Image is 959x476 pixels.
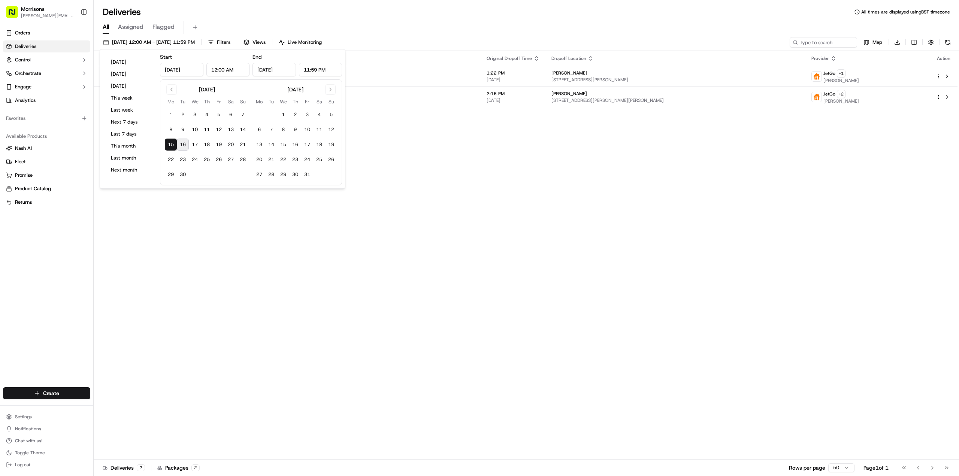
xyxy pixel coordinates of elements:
button: 2 [177,109,189,121]
th: Monday [253,98,265,106]
span: Control [15,57,31,63]
span: Morrisons [21,5,45,13]
button: 5 [325,109,337,121]
button: Toggle Theme [3,448,90,458]
div: Page 1 of 1 [863,464,889,472]
button: 1 [165,109,177,121]
span: [STREET_ADDRESS][PERSON_NAME][PERSON_NAME] [551,97,799,103]
div: 💻 [63,109,69,115]
th: Sunday [325,98,337,106]
th: Thursday [201,98,213,106]
div: Available Products [3,130,90,142]
div: 2 [191,464,200,471]
button: Log out [3,460,90,470]
button: [DATE] [108,69,152,79]
span: Chat with us! [15,438,42,444]
a: 📗Knowledge Base [4,106,60,119]
div: Packages [157,464,200,472]
button: This week [108,93,152,103]
span: Orders [15,30,30,36]
button: +2 [837,90,845,98]
button: [DATE] [108,57,152,67]
span: Orchestrate [15,70,41,77]
span: Fleet [15,158,26,165]
button: 10 [189,124,201,136]
button: 24 [301,154,313,166]
span: Dropoff Location [551,55,586,61]
button: +1 [837,69,845,78]
th: Saturday [225,98,237,106]
span: API Documentation [71,109,120,116]
span: Filters [217,39,230,46]
button: 26 [325,154,337,166]
button: 15 [277,139,289,151]
button: 28 [237,154,249,166]
button: 3 [189,109,201,121]
th: Friday [301,98,313,106]
div: 📗 [7,109,13,115]
img: justeat_logo.png [812,92,822,102]
img: justeat_logo.png [812,72,822,81]
button: 13 [253,139,265,151]
div: Start new chat [25,72,123,79]
button: Go to next month [325,84,336,95]
button: 15 [165,139,177,151]
button: 6 [225,109,237,121]
button: Notifications [3,424,90,434]
span: [DATE] 12:00 AM - [DATE] 11:59 PM [112,39,195,46]
span: [STREET_ADDRESS][PERSON_NAME] [551,77,799,83]
button: [DATE] 12:00 AM - [DATE] 11:59 PM [100,37,198,48]
span: [PERSON_NAME][STREET_ADDRESS][PERSON_NAME] [227,77,475,83]
button: 31 [301,169,313,181]
p: Rows per page [789,464,825,472]
span: Analytics [15,97,36,104]
button: Next 7 days [108,117,152,127]
button: 1 [277,109,289,121]
a: Orders [3,27,90,39]
button: 25 [201,154,213,166]
input: Time [206,63,250,76]
button: Chat with us! [3,436,90,446]
span: Deliveries [15,43,36,50]
span: Log out [15,462,30,468]
button: 5 [213,109,225,121]
span: Product Catalog [15,185,51,192]
button: 8 [277,124,289,136]
button: 11 [201,124,213,136]
button: 9 [177,124,189,136]
button: 17 [301,139,313,151]
span: Knowledge Base [15,109,57,116]
span: All [103,22,109,31]
th: Monday [165,98,177,106]
button: [PERSON_NAME][EMAIL_ADDRESS][PERSON_NAME][DOMAIN_NAME] [21,13,75,19]
button: 27 [253,169,265,181]
span: Original Dropoff Time [487,55,532,61]
span: Returns [15,199,32,206]
button: Promise [3,169,90,181]
button: 29 [277,169,289,181]
button: 11 [313,124,325,136]
button: This month [108,141,152,151]
button: Next month [108,165,152,175]
button: 18 [201,139,213,151]
span: Create [43,389,59,397]
button: 2 [289,109,301,121]
a: Fleet [6,158,87,165]
span: [DATE] [487,77,539,83]
span: Live Monitoring [288,39,322,46]
a: 💻API Documentation [60,106,123,119]
button: 16 [289,139,301,151]
button: 30 [289,169,301,181]
button: 29 [165,169,177,181]
span: [PERSON_NAME] [823,98,859,104]
span: Assigned [118,22,143,31]
button: Last week [108,105,152,115]
span: Toggle Theme [15,450,45,456]
th: Saturday [313,98,325,106]
button: 10 [301,124,313,136]
span: 1:22 PM [487,70,539,76]
input: Time [299,63,342,76]
th: Sunday [237,98,249,106]
button: 23 [177,154,189,166]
